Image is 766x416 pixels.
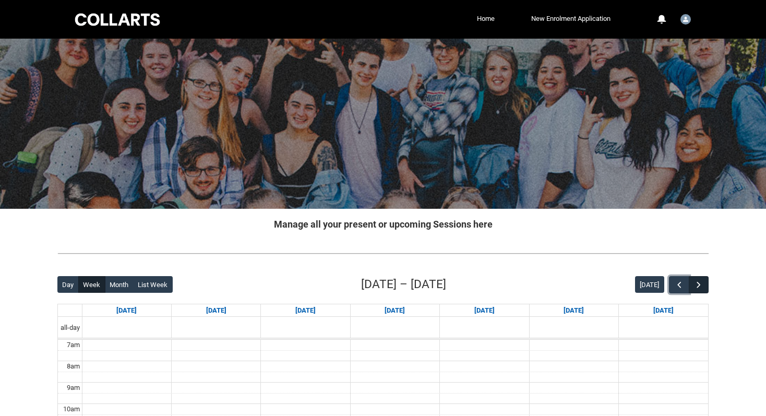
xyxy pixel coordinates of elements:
a: Go to September 20, 2025 [651,304,676,317]
div: 9am [65,383,82,393]
h2: [DATE] – [DATE] [361,276,446,293]
div: 8am [65,361,82,372]
a: Go to September 17, 2025 [382,304,407,317]
button: Month [105,276,134,293]
a: Go to September 19, 2025 [561,304,586,317]
a: Go to September 15, 2025 [204,304,229,317]
a: Go to September 14, 2025 [114,304,139,317]
div: 7am [65,340,82,350]
span: all-day [58,323,82,333]
button: Day [57,276,79,293]
h2: Manage all your present or upcoming Sessions here [57,217,709,231]
button: List Week [133,276,173,293]
button: Next Week [689,276,709,293]
div: 10am [61,404,82,414]
button: User Profile Student.lfraser.20252689 [678,10,693,27]
a: Go to September 16, 2025 [293,304,318,317]
button: [DATE] [635,276,664,293]
a: Home [474,11,497,27]
a: Go to September 18, 2025 [472,304,497,317]
img: Student.lfraser.20252689 [680,14,691,25]
button: Previous Week [669,276,689,293]
img: REDU_GREY_LINE [57,248,709,259]
button: Week [78,276,105,293]
a: New Enrolment Application [529,11,613,27]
